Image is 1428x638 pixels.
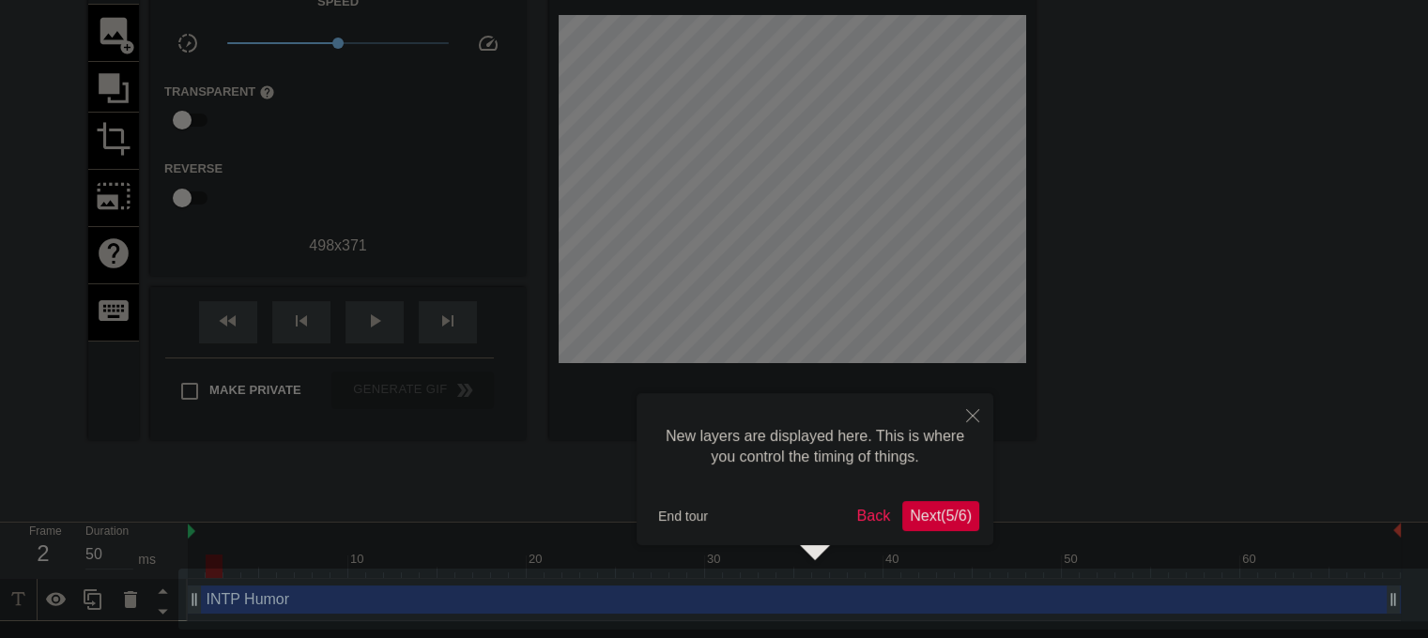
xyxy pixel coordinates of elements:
span: Next ( 5 / 6 ) [910,508,972,524]
div: New layers are displayed here. This is where you control the timing of things. [651,407,979,487]
button: Back [850,501,898,531]
button: Close [952,393,993,436]
button: Next [902,501,979,531]
button: End tour [651,502,715,530]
